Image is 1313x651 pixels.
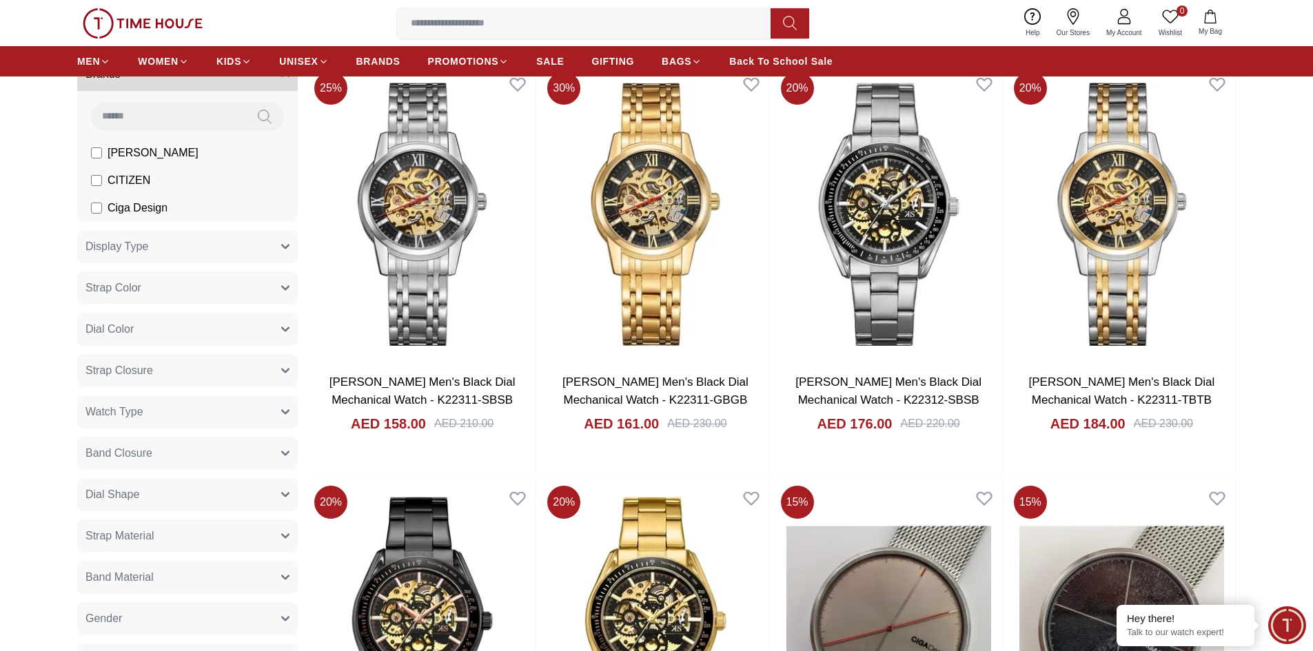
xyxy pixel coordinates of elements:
[536,49,564,74] a: SALE
[1008,66,1235,362] img: Kenneth Scott Men's Black Dial Mechanical Watch - K22311-TBTB
[428,49,509,74] a: PROMOTIONS
[1177,6,1188,17] span: 0
[108,145,199,161] span: [PERSON_NAME]
[428,54,499,68] span: PROMOTIONS
[667,415,726,432] div: AED 230.00
[729,54,833,68] span: Back To School Sale
[795,375,981,406] a: [PERSON_NAME] Men's Black Dial Mechanical Watch - K22312-SBSB
[1127,627,1244,639] p: Talk to our watch expert!
[591,49,634,74] a: GIFTING
[351,414,426,433] h4: AED 158.00
[329,375,516,406] a: [PERSON_NAME] Men's Black Dial Mechanical Watch - K22311-SBSB
[662,49,702,74] a: BAGS
[85,321,134,338] span: Dial Color
[77,602,298,635] button: Gender
[108,200,167,216] span: Ciga Design
[536,54,564,68] span: SALE
[77,354,298,387] button: Strap Closure
[1127,612,1244,626] div: Hey there!
[77,561,298,594] button: Band Material
[1014,72,1047,105] span: 20 %
[775,66,1002,362] img: Kenneth Scott Men's Black Dial Mechanical Watch - K22312-SBSB
[1134,415,1193,432] div: AED 230.00
[591,54,634,68] span: GIFTING
[1029,375,1215,406] a: [PERSON_NAME] Men's Black Dial Mechanical Watch - K22311-TBTB
[1268,606,1306,644] div: Chat Widget
[314,72,347,105] span: 25 %
[77,437,298,470] button: Band Closure
[584,414,659,433] h4: AED 161.00
[1193,26,1228,37] span: My Bag
[77,313,298,346] button: Dial Color
[356,49,400,74] a: BRANDS
[108,172,150,189] span: CITIZEN
[729,49,833,74] a: Back To School Sale
[1051,28,1095,38] span: Our Stores
[1150,6,1190,41] a: 0Wishlist
[781,72,814,105] span: 20 %
[85,569,154,586] span: Band Material
[1048,6,1098,41] a: Our Stores
[77,478,298,511] button: Dial Shape
[138,54,179,68] span: WOMEN
[85,486,139,503] span: Dial Shape
[1190,7,1230,39] button: My Bag
[356,54,400,68] span: BRANDS
[85,238,148,255] span: Display Type
[77,230,298,263] button: Display Type
[547,486,580,519] span: 20 %
[85,528,154,544] span: Strap Material
[77,271,298,304] button: Strap Color
[279,54,318,68] span: UNISEX
[77,49,110,74] a: MEN
[216,49,252,74] a: KIDS
[1020,28,1046,38] span: Help
[1014,486,1047,519] span: 15 %
[91,147,102,158] input: [PERSON_NAME]
[77,395,298,428] button: Watch Type
[1101,28,1148,38] span: My Account
[542,66,769,362] img: Kenneth Scott Men's Black Dial Mechanical Watch - K22311-GBGB
[85,610,122,627] span: Gender
[85,362,153,379] span: Strap Closure
[434,415,493,432] div: AED 210.00
[547,72,580,105] span: 30 %
[91,175,102,186] input: CITIZEN
[85,280,141,296] span: Strap Color
[1153,28,1188,38] span: Wishlist
[77,519,298,552] button: Strap Material
[562,375,749,406] a: [PERSON_NAME] Men's Black Dial Mechanical Watch - K22311-GBGB
[1017,6,1048,41] a: Help
[314,486,347,519] span: 20 %
[1050,414,1126,433] h4: AED 184.00
[781,486,814,519] span: 15 %
[817,414,893,433] h4: AED 176.00
[662,54,691,68] span: BAGS
[279,49,328,74] a: UNISEX
[85,445,152,462] span: Band Closure
[83,8,203,39] img: ...
[309,66,536,362] img: Kenneth Scott Men's Black Dial Mechanical Watch - K22311-SBSB
[216,54,241,68] span: KIDS
[138,49,189,74] a: WOMEN
[91,203,102,214] input: Ciga Design
[85,404,143,420] span: Watch Type
[77,54,100,68] span: MEN
[900,415,959,432] div: AED 220.00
